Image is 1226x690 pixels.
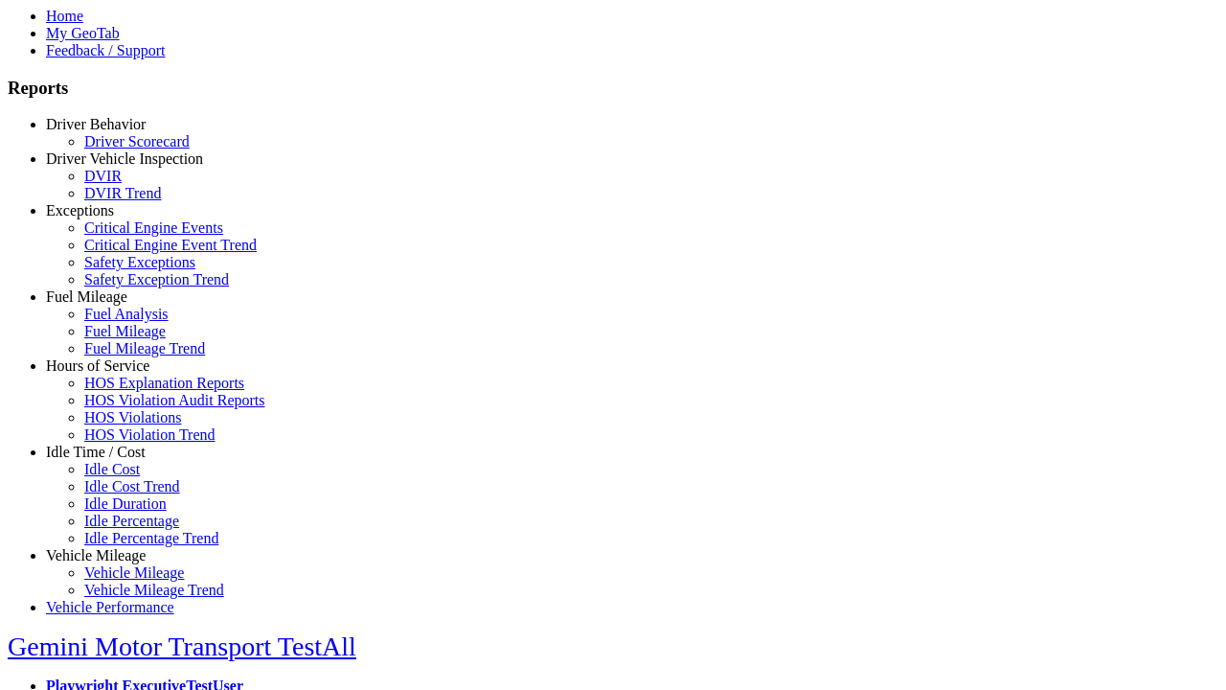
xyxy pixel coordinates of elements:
a: Fuel Mileage [46,288,127,305]
h3: Reports [8,78,1218,99]
a: Critical Engine Events [84,219,223,236]
a: Idle Duration [84,495,167,512]
a: Fuel Mileage [84,323,166,339]
a: Vehicle Mileage [84,564,184,581]
a: Vehicle Performance [46,599,174,615]
a: Idle Percentage [84,513,179,529]
a: Hours of Service [46,357,149,374]
a: Idle Time / Cost [46,444,146,460]
a: Exceptions [46,202,114,218]
a: Vehicle Mileage Trend [84,582,224,598]
a: Idle Cost [84,461,140,477]
a: HOS Violation Trend [84,426,216,443]
a: Safety Exceptions [84,254,195,270]
a: Fuel Analysis [84,306,169,322]
a: Vehicle Mileage [46,547,146,563]
a: Feedback / Support [46,42,165,58]
a: Critical Engine Event Trend [84,237,257,253]
a: Driver Scorecard [84,133,190,149]
a: Idle Percentage Trend [84,530,218,546]
a: DVIR [84,168,122,184]
a: HOS Explanation Reports [84,375,244,391]
a: Idle Cost Trend [84,478,180,494]
a: Driver Vehicle Inspection [46,150,203,167]
a: Driver Behavior [46,116,146,132]
a: HOS Violations [84,409,181,425]
a: HOS Violation Audit Reports [84,392,265,408]
a: My GeoTab [46,25,120,41]
a: DVIR Trend [84,185,161,201]
a: Gemini Motor Transport TestAll [8,632,356,661]
a: Safety Exception Trend [84,271,229,287]
a: Home [46,8,83,24]
a: Fuel Mileage Trend [84,340,205,356]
